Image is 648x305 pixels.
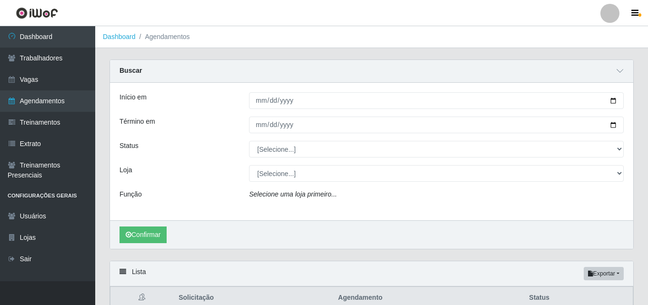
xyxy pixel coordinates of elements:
[103,33,136,40] a: Dashboard
[249,92,624,109] input: 00/00/0000
[120,141,139,151] label: Status
[120,165,132,175] label: Loja
[249,117,624,133] input: 00/00/0000
[120,117,155,127] label: Término em
[120,189,142,199] label: Função
[120,226,167,243] button: Confirmar
[95,26,648,48] nav: breadcrumb
[120,67,142,74] strong: Buscar
[16,7,58,19] img: CoreUI Logo
[120,92,147,102] label: Início em
[136,32,190,42] li: Agendamentos
[249,190,337,198] i: Selecione uma loja primeiro...
[110,261,633,286] div: Lista
[584,267,624,280] button: Exportar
